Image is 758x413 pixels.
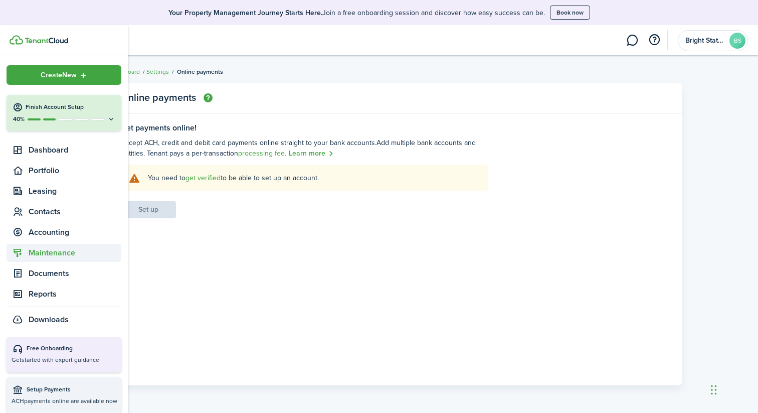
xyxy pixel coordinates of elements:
span: Dashboard [29,144,121,156]
a: get verified [185,173,221,183]
img: TenantCloud [25,38,68,44]
a: Learn more [289,148,334,160]
a: Settings [146,67,169,76]
button: Free OnboardingGetstarted with expert guidance [7,337,121,372]
explanation-description: You need to to be able to set up an account. [148,173,481,183]
panel-main-title: Online payments [121,92,213,105]
h4: Finish Account Setup [26,103,115,111]
span: Bright State Realty Solution [685,37,725,44]
p: Get [12,356,116,364]
span: Leasing [29,185,121,197]
span: Online payments [177,67,223,76]
span: Maintenance [29,247,121,259]
span: payments online are available now [24,396,117,405]
i: soft [128,172,140,184]
button: Open resource center [646,32,663,49]
settings-fieldset-description: Accept ACH, credit and debit card payments online straight to your bank accounts. Add multiple ba... [121,137,488,160]
p: 40% [13,115,25,123]
img: TenantCloud [10,35,23,45]
button: Open menu [7,65,121,85]
span: Documents [29,267,121,280]
div: Free Onboarding [27,344,116,354]
span: Downloads [29,314,69,326]
span: Portfolio [29,165,121,177]
p: Join a free onboarding session and discover how easy success can be. [168,8,545,18]
span: processing fee. [238,148,286,159]
avatar-text: BS [729,33,745,49]
iframe: Chat Widget [586,305,758,413]
a: Messaging [623,28,642,53]
span: Reports [29,288,121,300]
button: Finish Account Setup40% [7,95,121,131]
span: Accounting [29,226,121,238]
span: Contacts [29,206,121,218]
button: Book now [550,6,590,20]
a: Reports [7,285,121,303]
p: ACH [12,396,116,405]
b: Your Property Management Journey Starts Here. [168,8,322,18]
settings-fieldset-title: Get payments online! [121,123,488,132]
span: Create New [41,72,77,79]
div: Drag [711,375,717,405]
a: Setup PaymentsACHpayments online are available now [7,377,121,413]
span: Setup Payments [27,385,116,395]
span: started with expert guidance [22,355,99,364]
